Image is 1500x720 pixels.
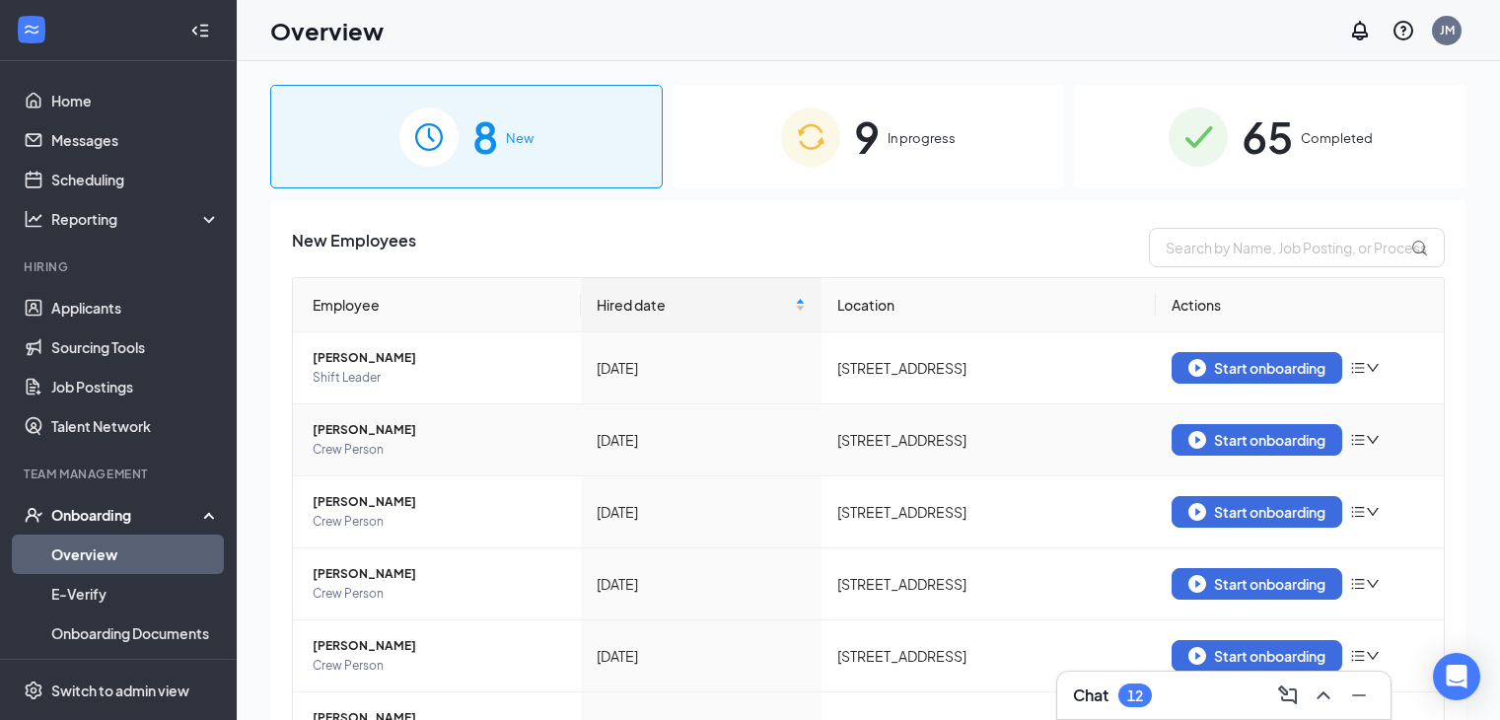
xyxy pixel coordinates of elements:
[821,332,1157,404] td: [STREET_ADDRESS]
[1366,433,1380,447] span: down
[313,656,565,676] span: Crew Person
[24,258,216,275] div: Hiring
[821,620,1157,692] td: [STREET_ADDRESS]
[51,288,220,327] a: Applicants
[313,440,565,460] span: Crew Person
[51,327,220,367] a: Sourcing Tools
[51,681,189,700] div: Switch to admin view
[1350,576,1366,592] span: bars
[313,420,565,440] span: [PERSON_NAME]
[1172,352,1342,384] button: Start onboarding
[597,294,791,316] span: Hired date
[597,429,806,451] div: [DATE]
[1350,360,1366,376] span: bars
[506,128,534,148] span: New
[1172,568,1342,600] button: Start onboarding
[313,348,565,368] span: [PERSON_NAME]
[1350,504,1366,520] span: bars
[51,160,220,199] a: Scheduling
[1347,684,1371,707] svg: Minimize
[1073,684,1108,706] h3: Chat
[313,368,565,388] span: Shift Leader
[821,548,1157,620] td: [STREET_ADDRESS]
[313,492,565,512] span: [PERSON_NAME]
[1308,680,1339,711] button: ChevronUp
[313,584,565,604] span: Crew Person
[1188,503,1325,521] div: Start onboarding
[854,103,880,171] span: 9
[313,636,565,656] span: [PERSON_NAME]
[22,20,41,39] svg: WorkstreamLogo
[313,512,565,532] span: Crew Person
[1392,19,1415,42] svg: QuestionInfo
[51,367,220,406] a: Job Postings
[1343,680,1375,711] button: Minimize
[24,209,43,229] svg: Analysis
[1312,684,1335,707] svg: ChevronUp
[51,81,220,120] a: Home
[1172,496,1342,528] button: Start onboarding
[1366,505,1380,519] span: down
[1172,424,1342,456] button: Start onboarding
[51,653,220,692] a: Activity log
[1188,359,1325,377] div: Start onboarding
[1440,22,1455,38] div: JM
[597,573,806,595] div: [DATE]
[313,564,565,584] span: [PERSON_NAME]
[821,278,1157,332] th: Location
[888,128,956,148] span: In progress
[51,209,221,229] div: Reporting
[1272,680,1304,711] button: ComposeMessage
[51,120,220,160] a: Messages
[1188,647,1325,665] div: Start onboarding
[1366,649,1380,663] span: down
[1156,278,1444,332] th: Actions
[1350,648,1366,664] span: bars
[597,645,806,667] div: [DATE]
[1366,577,1380,591] span: down
[24,466,216,482] div: Team Management
[1348,19,1372,42] svg: Notifications
[821,404,1157,476] td: [STREET_ADDRESS]
[1366,361,1380,375] span: down
[24,681,43,700] svg: Settings
[292,228,416,267] span: New Employees
[1172,640,1342,672] button: Start onboarding
[270,14,384,47] h1: Overview
[1149,228,1445,267] input: Search by Name, Job Posting, or Process
[472,103,498,171] span: 8
[51,535,220,574] a: Overview
[51,613,220,653] a: Onboarding Documents
[24,505,43,525] svg: UserCheck
[821,476,1157,548] td: [STREET_ADDRESS]
[597,357,806,379] div: [DATE]
[1276,684,1300,707] svg: ComposeMessage
[1188,431,1325,449] div: Start onboarding
[293,278,581,332] th: Employee
[1350,432,1366,448] span: bars
[1242,103,1293,171] span: 65
[51,505,203,525] div: Onboarding
[1188,575,1325,593] div: Start onboarding
[1301,128,1373,148] span: Completed
[51,574,220,613] a: E-Verify
[51,406,220,446] a: Talent Network
[597,501,806,523] div: [DATE]
[1127,687,1143,704] div: 12
[1433,653,1480,700] div: Open Intercom Messenger
[190,21,210,40] svg: Collapse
